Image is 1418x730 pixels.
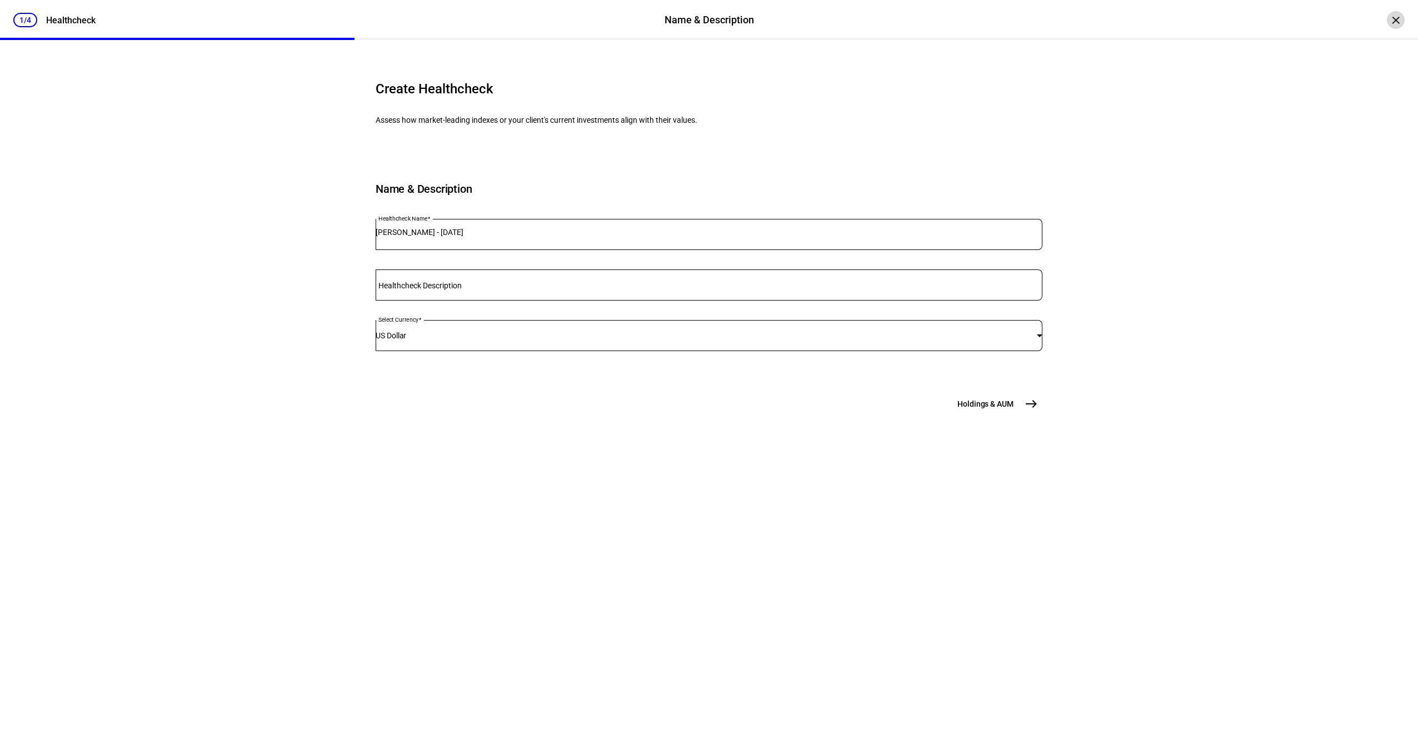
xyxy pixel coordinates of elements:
div: 1/4 [13,13,37,27]
mat-icon: east [1025,397,1038,411]
mat-label: Select Currency [378,317,418,323]
h6: Name & Description [376,181,1042,197]
span: US Dollar [376,331,406,340]
span: Holdings & AUM [957,398,1013,409]
div: × [1387,11,1405,29]
button: Holdings & AUM [951,393,1042,415]
mat-label: Healthcheck Name [378,216,427,222]
mat-label: Healthcheck Description [378,281,462,290]
p: Assess how market-leading indexes or your client's current investments align with their values. [376,116,709,124]
div: Name & Description [665,13,754,27]
div: Healthcheck [46,15,96,26]
h4: Create Healthcheck [376,80,709,98]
